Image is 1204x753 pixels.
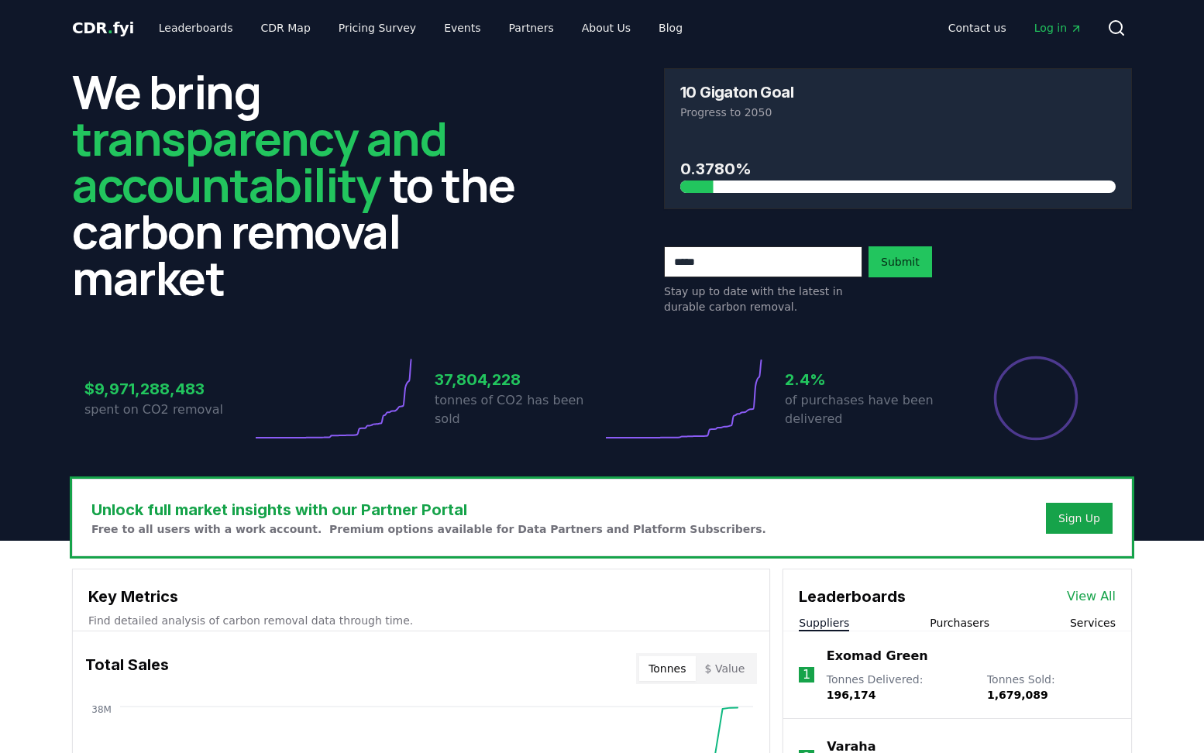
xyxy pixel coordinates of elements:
h3: Key Metrics [88,585,754,608]
button: Tonnes [639,656,695,681]
a: About Us [569,14,643,42]
h3: 2.4% [785,368,952,391]
a: CDR.fyi [72,17,134,39]
p: of purchases have been delivered [785,391,952,428]
p: Tonnes Sold : [987,672,1116,703]
h2: We bring to the carbon removal market [72,68,540,301]
p: Find detailed analysis of carbon removal data through time. [88,613,754,628]
button: $ Value [696,656,755,681]
span: . [108,19,113,37]
a: Log in [1022,14,1095,42]
p: Tonnes Delivered : [827,672,972,703]
a: Sign Up [1058,511,1100,526]
button: Submit [869,246,932,277]
h3: 0.3780% [680,157,1116,181]
h3: Leaderboards [799,585,906,608]
nav: Main [146,14,695,42]
span: 196,174 [827,689,876,701]
a: Partners [497,14,566,42]
div: Percentage of sales delivered [992,355,1079,442]
span: Log in [1034,20,1082,36]
p: 1 [803,665,810,684]
h3: $9,971,288,483 [84,377,252,401]
tspan: 38M [91,704,112,715]
p: Progress to 2050 [680,105,1116,120]
a: Events [432,14,493,42]
button: Sign Up [1046,503,1113,534]
a: Exomad Green [827,647,928,665]
p: Stay up to date with the latest in durable carbon removal. [664,284,862,315]
span: 1,679,089 [987,689,1048,701]
p: Free to all users with a work account. Premium options available for Data Partners and Platform S... [91,521,766,537]
a: Contact us [936,14,1019,42]
a: CDR Map [249,14,323,42]
a: Blog [646,14,695,42]
h3: Total Sales [85,653,169,684]
button: Purchasers [930,615,989,631]
a: View All [1067,587,1116,606]
a: Pricing Survey [326,14,428,42]
button: Services [1070,615,1116,631]
a: Leaderboards [146,14,246,42]
span: transparency and accountability [72,106,446,216]
p: tonnes of CO2 has been sold [435,391,602,428]
button: Suppliers [799,615,849,631]
h3: 37,804,228 [435,368,602,391]
h3: Unlock full market insights with our Partner Portal [91,498,766,521]
h3: 10 Gigaton Goal [680,84,793,100]
nav: Main [936,14,1095,42]
p: spent on CO2 removal [84,401,252,419]
span: CDR fyi [72,19,134,37]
